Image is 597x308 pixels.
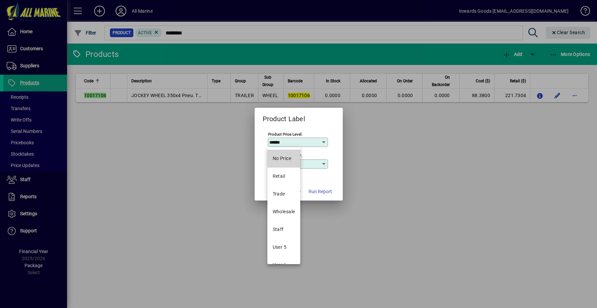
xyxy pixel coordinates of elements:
[306,186,335,198] button: Run Report
[273,261,287,268] div: User 6
[267,167,301,185] mat-option: Retail
[309,188,332,195] span: Run Report
[273,208,295,215] div: Wholesale
[267,238,301,256] mat-option: User 5
[267,203,301,221] mat-option: Wholesale
[273,155,291,162] span: No Price
[273,173,285,180] div: Retail
[273,244,287,251] div: User 5
[255,108,313,124] h2: Product Label
[268,132,303,136] mat-label: Product Price Level:
[267,185,301,203] mat-option: Trade
[267,256,301,274] mat-option: User 6
[267,221,301,238] mat-option: Staff
[273,226,284,233] div: Staff
[273,190,285,198] div: Trade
